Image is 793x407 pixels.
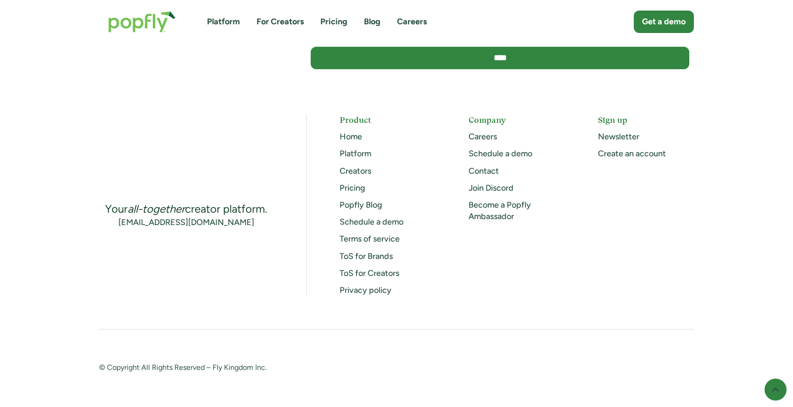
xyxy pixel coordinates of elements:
em: all-together [128,202,185,215]
a: Privacy policy [340,285,391,295]
a: Pricing [320,16,347,27]
a: Become a Popfly Ambassador [469,200,531,221]
h5: Product [340,114,436,126]
a: Create an account [598,148,666,159]
a: Platform [340,148,371,159]
a: Blog [364,16,380,27]
a: Schedule a demo [340,217,403,227]
a: Platform [207,16,240,27]
a: Newsletter [598,132,639,142]
a: Careers [397,16,427,27]
a: Pricing [340,183,365,193]
a: Creators [340,166,371,176]
a: Schedule a demo [469,148,532,159]
div: Your creator platform. [105,202,267,216]
a: Home [340,132,362,142]
a: home [99,2,185,42]
a: Terms of service [340,234,400,244]
a: ToS for Creators [340,268,399,278]
div: © Copyright All Rights Reserved – Fly Kingdom Inc. [99,363,380,374]
a: Popfly Blog [340,200,382,210]
a: Get a demo [634,11,694,33]
h5: Sign up [598,114,694,126]
a: For Creators [257,16,304,27]
div: Get a demo [642,16,686,27]
a: ToS for Brands [340,251,393,261]
a: Careers [469,132,497,142]
a: [EMAIL_ADDRESS][DOMAIN_NAME] [118,217,254,228]
a: Contact [469,166,499,176]
a: Join Discord [469,183,514,193]
h5: Company [469,114,564,126]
